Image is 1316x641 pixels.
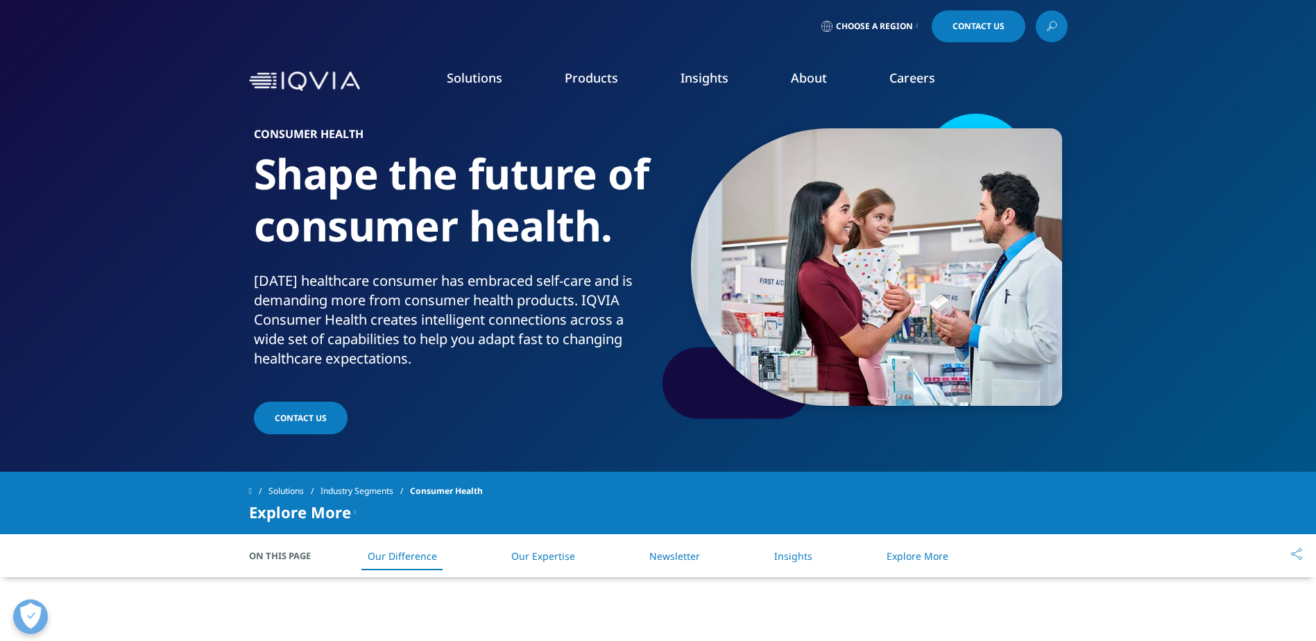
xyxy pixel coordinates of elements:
[889,69,935,86] a: Careers
[565,69,618,86] a: Products
[268,479,321,504] a: Solutions
[511,549,575,563] a: Our Expertise
[681,69,728,86] a: Insights
[13,599,48,634] button: Open Preferences
[887,549,948,563] a: Explore More
[649,549,700,563] a: Newsletter
[249,549,325,563] span: On This Page
[932,10,1025,42] a: Contact Us
[791,69,827,86] a: About
[275,412,327,424] span: Contact Us
[836,21,913,32] span: Choose a Region
[254,402,348,434] a: Contact Us
[366,49,1068,114] nav: Primary
[447,69,502,86] a: Solutions
[321,479,410,504] a: Industry Segments
[410,479,483,504] span: Consumer Health
[254,271,653,377] p: [DATE] healthcare consumer has embraced self-care and is demanding more from consumer health prod...
[691,128,1062,406] img: 797_consumer-health_custom_mother-and-child-with-pharmacist-smiling.jpg
[952,22,1005,31] span: Contact Us
[368,549,437,563] a: Our Difference
[254,128,653,148] h6: Consumer Health
[249,504,351,520] span: Explore More
[254,148,653,271] h1: Shape the future of consumer health.
[774,549,812,563] a: Insights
